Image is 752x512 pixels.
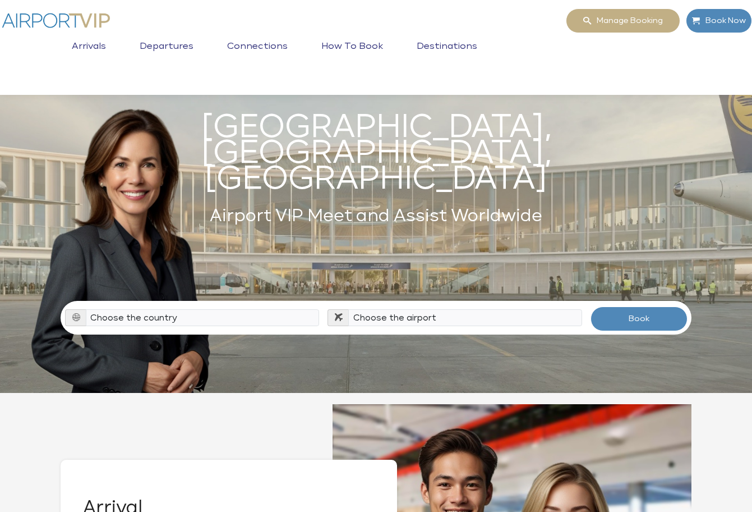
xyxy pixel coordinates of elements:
[319,41,386,69] a: How to book
[591,9,663,33] span: Manage booking
[590,307,688,331] button: Book
[414,41,480,69] a: Destinations
[137,41,196,69] a: Departures
[61,115,691,193] h1: [GEOGRAPHIC_DATA], [GEOGRAPHIC_DATA], [GEOGRAPHIC_DATA]
[686,8,752,33] a: Book Now
[566,8,680,33] a: Manage booking
[700,9,746,33] span: Book Now
[224,41,290,69] a: Connections
[61,204,691,229] h2: Airport VIP Meet and Assist Worldwide
[69,41,109,69] a: Arrivals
